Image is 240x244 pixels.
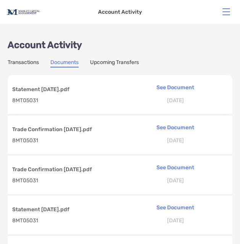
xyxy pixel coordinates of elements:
p: See Document [123,161,228,174]
p: Statement [DATE].pdf [12,85,117,94]
span: 8MT05031 [12,216,117,225]
p: Account Activity [8,40,232,50]
a: Documents [50,59,79,67]
span: 8MT05031 [12,136,117,145]
p: See Document [123,121,228,134]
a: Upcoming Transfers [90,59,139,67]
span: 8MT05031 [12,176,117,185]
p: [DATE] [123,96,228,105]
p: Statement [DATE].pdf [12,205,117,214]
p: [DATE] [123,136,228,145]
p: [DATE] [123,176,228,185]
span: 8MT05031 [12,96,117,105]
p: Trade Confirmation [DATE].pdf [12,165,117,174]
p: See Document [123,201,228,214]
img: Zoe Logo [6,3,40,21]
p: [DATE] [123,216,228,225]
p: Trade Confirmation [DATE].pdf [12,125,117,134]
p: See Document [123,81,228,94]
div: Account Activity [98,9,142,15]
a: Transactions [8,59,39,67]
